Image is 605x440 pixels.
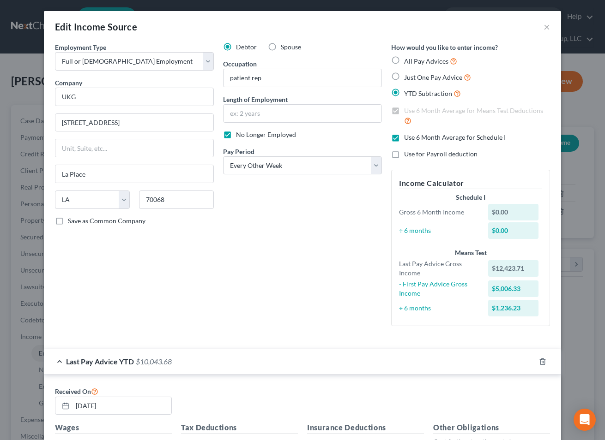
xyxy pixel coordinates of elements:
h5: Tax Deductions [181,422,298,434]
span: Pay Period [223,148,254,155]
div: - First Pay Advice Gross Income [394,279,484,298]
span: Company [55,79,82,87]
h5: Income Calculator [399,178,542,189]
label: How would you like to enter income? [391,42,498,52]
input: Unit, Suite, etc... [55,139,213,157]
div: $0.00 [488,204,539,220]
input: MM/DD/YYYY [73,397,171,415]
span: All Pay Advices [404,57,448,65]
div: Last Pay Advice Gross Income [394,259,484,278]
input: Search company by name... [55,88,214,106]
input: Enter zip... [139,190,214,209]
span: Last Pay Advice YTD [66,357,134,366]
div: ÷ 6 months [394,226,484,235]
input: Enter address... [55,114,213,131]
span: Save as Common Company [68,217,145,225]
input: -- [224,69,381,87]
h5: Other Obligations [433,422,550,434]
span: Use 6 Month Average for Schedule I [404,133,506,141]
div: $1,236.23 [488,300,539,316]
div: Schedule I [399,193,542,202]
input: ex: 2 years [224,105,381,122]
span: $10,043.68 [136,357,172,366]
button: × [544,21,550,32]
span: No Longer Employed [236,131,296,138]
div: Open Intercom Messenger [574,409,596,431]
div: Gross 6 Month Income [394,208,484,217]
div: $12,423.71 [488,260,539,277]
span: Spouse [281,43,301,51]
div: $0.00 [488,222,539,239]
div: Means Test [399,248,542,257]
div: $5,006.33 [488,280,539,297]
span: Just One Pay Advice [404,73,462,81]
span: Use 6 Month Average for Means Test Deductions [404,107,543,114]
div: ÷ 6 months [394,303,484,313]
input: Enter city... [55,165,213,183]
div: Edit Income Source [55,20,137,33]
label: Occupation [223,59,257,69]
span: YTD Subtraction [404,89,452,97]
h5: Insurance Deductions [307,422,424,434]
h5: Wages [55,422,172,434]
span: Use for Payroll deduction [404,150,478,158]
span: Employment Type [55,43,106,51]
span: Debtor [236,43,257,51]
label: Received On [55,386,98,397]
label: Length of Employment [223,95,288,104]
